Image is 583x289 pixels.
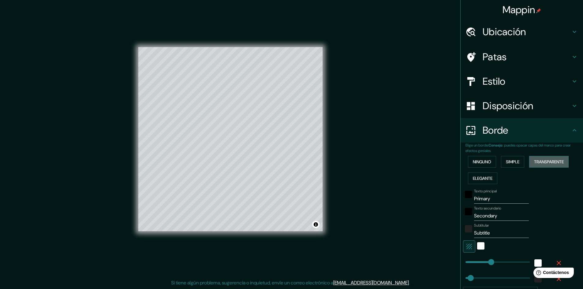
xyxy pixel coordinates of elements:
[483,75,506,88] font: Estilo
[534,259,542,267] button: blanco
[529,156,569,168] button: Transparente
[488,143,503,148] font: Consejo
[465,143,571,153] font: : puedes opacar capas del marco para crear efectos geniales.
[461,20,583,44] div: Ubicación
[410,279,411,286] font: .
[465,208,472,215] button: negro
[501,156,524,168] button: Simple
[483,25,526,38] font: Ubicación
[409,280,410,286] font: .
[465,225,472,232] button: color-222222
[461,69,583,94] div: Estilo
[468,156,496,168] button: Ninguno
[474,189,497,194] font: Texto principal
[465,143,488,148] font: Elige un borde.
[477,242,484,250] button: blanco
[333,280,409,286] a: [EMAIL_ADDRESS][DOMAIN_NAME]
[461,118,583,143] div: Borde
[465,191,472,198] button: negro
[473,159,491,165] font: Ninguno
[468,172,497,184] button: Elegante
[483,99,533,112] font: Disposición
[534,159,564,165] font: Transparente
[529,265,576,282] iframe: Lanzador de widgets de ayuda
[474,206,501,211] font: Texto secundario
[536,8,541,13] img: pin-icon.png
[171,280,333,286] font: Si tiene algún problema, sugerencia o inquietud, envíe un correo electrónico a
[461,45,583,69] div: Patas
[312,221,320,228] button: Activar o desactivar atribución
[503,3,535,16] font: Mappin
[411,279,412,286] font: .
[483,124,508,137] font: Borde
[473,176,492,181] font: Elegante
[461,94,583,118] div: Disposición
[474,223,489,228] font: Subtitular
[483,50,507,63] font: Patas
[506,159,519,165] font: Simple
